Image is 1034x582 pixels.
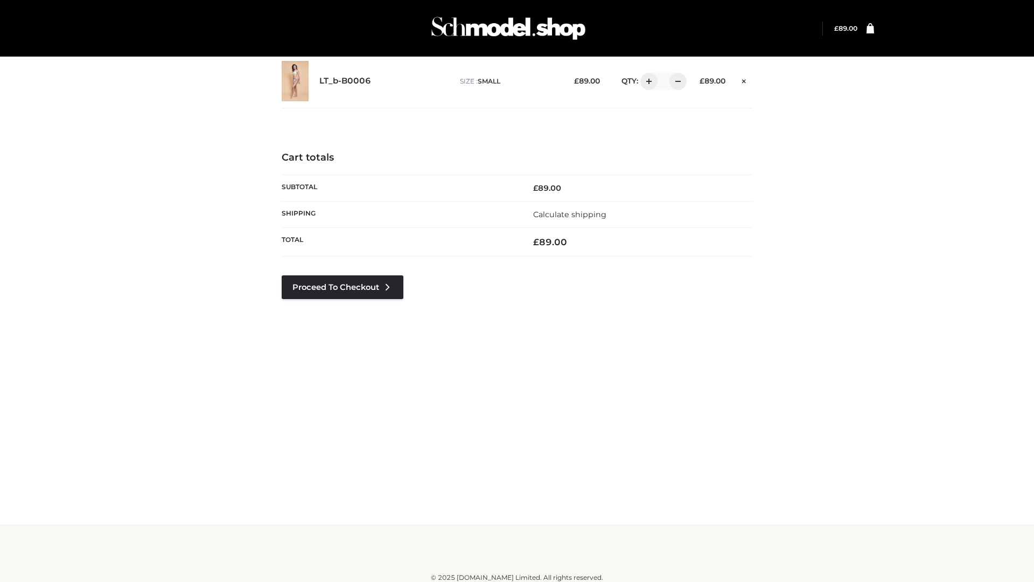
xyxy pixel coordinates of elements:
span: £ [533,183,538,193]
a: £89.00 [834,24,857,32]
th: Total [282,228,517,257]
p: size : [460,77,557,86]
bdi: 89.00 [574,77,600,85]
th: Subtotal [282,175,517,201]
a: Calculate shipping [533,210,606,219]
a: Remove this item [736,73,752,87]
bdi: 89.00 [834,24,857,32]
span: £ [700,77,704,85]
a: LT_b-B0006 [319,76,371,86]
bdi: 89.00 [700,77,725,85]
span: £ [574,77,579,85]
a: Proceed to Checkout [282,275,403,299]
th: Shipping [282,201,517,227]
bdi: 89.00 [533,237,567,247]
img: Schmodel Admin 964 [428,7,589,50]
div: QTY: [611,73,683,90]
span: SMALL [478,77,500,85]
span: £ [533,237,539,247]
h4: Cart totals [282,152,752,164]
span: £ [834,24,839,32]
bdi: 89.00 [533,183,561,193]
